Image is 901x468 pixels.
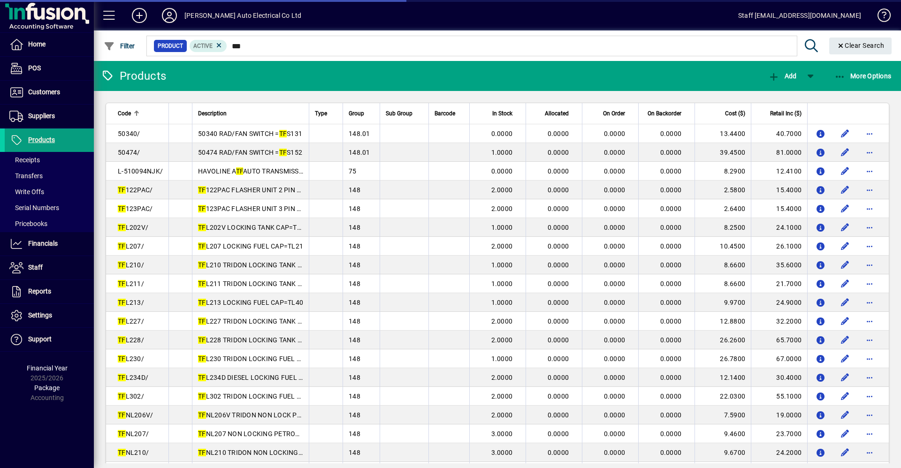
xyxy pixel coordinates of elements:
[118,336,126,344] em: TF
[604,449,626,456] span: 0.0000
[118,224,126,231] em: TF
[5,280,94,303] a: Reports
[9,156,40,164] span: Receipts
[491,355,513,362] span: 1.0000
[386,108,423,119] div: Sub Group
[118,280,144,287] span: L211/
[118,242,126,250] em: TF
[118,242,144,250] span: L207/
[349,449,360,456] span: 148
[492,108,512,119] span: In Stock
[154,7,184,24] button: Profile
[315,108,337,119] div: Type
[198,411,332,419] span: NL206V TRIDON NON LOCK PETROL CAP
[198,261,311,269] span: L210 TRIDON LOCKING TANK CAP
[491,224,513,231] span: 1.0000
[190,40,227,52] mat-chip: Activation Status: Active
[198,393,206,400] em: TF
[198,317,206,325] em: TF
[695,124,751,143] td: 13.4400
[548,186,569,194] span: 0.0000
[435,108,464,119] div: Barcode
[198,186,319,194] span: 122PAC FLASHER UNIT 2 PIN = SH20
[28,88,60,96] span: Customers
[603,108,625,119] span: On Order
[198,186,206,194] em: TF
[604,261,626,269] span: 0.0000
[349,130,370,137] span: 148.01
[104,42,135,50] span: Filter
[751,406,807,424] td: 19.0000
[604,186,626,194] span: 0.0000
[118,430,149,438] span: NL207/
[751,218,807,237] td: 24.1000
[5,232,94,256] a: Financials
[604,130,626,137] span: 0.0000
[118,317,126,325] em: TF
[751,293,807,312] td: 24.9000
[862,220,877,235] button: More options
[491,299,513,306] span: 1.0000
[532,108,577,119] div: Allocated
[28,40,46,48] span: Home
[198,449,206,456] em: TF
[660,317,682,325] span: 0.0000
[349,336,360,344] span: 148
[28,112,55,120] span: Suppliers
[838,126,853,141] button: Edit
[838,389,853,404] button: Edit
[9,188,44,196] span: Write Offs
[118,186,153,194] span: 122PAC/
[491,374,513,381] span: 2.0000
[28,287,51,295] span: Reports
[588,108,634,119] div: On Order
[660,186,682,194] span: 0.0000
[695,349,751,368] td: 26.7800
[315,108,327,119] span: Type
[279,149,287,156] em: TF
[101,38,137,54] button: Filter
[9,172,43,180] span: Transfers
[491,167,513,175] span: 0.0000
[751,349,807,368] td: 67.0000
[198,224,308,231] span: L202V LOCKING TANK CAP=TL15
[349,224,360,231] span: 148
[5,168,94,184] a: Transfers
[118,374,148,381] span: L234D/
[491,186,513,194] span: 2.0000
[751,443,807,462] td: 24.2000
[832,68,894,84] button: More Options
[5,256,94,279] a: Staff
[491,130,513,137] span: 0.0000
[475,108,521,119] div: In Stock
[5,57,94,80] a: POS
[118,280,126,287] em: TF
[349,317,360,325] span: 148
[198,355,310,362] span: L230 TRIDON LOCKING FUEL CAP
[198,224,206,231] em: TF
[198,317,311,325] span: L227 TRIDON LOCKING TANK CAP
[491,242,513,250] span: 2.0000
[862,314,877,329] button: More options
[738,8,861,23] div: Staff [EMAIL_ADDRESS][DOMAIN_NAME]
[837,42,885,49] span: Clear Search
[118,224,148,231] span: L202V/
[660,411,682,419] span: 0.0000
[548,261,569,269] span: 0.0000
[5,328,94,351] a: Support
[198,374,206,381] em: TF
[491,449,513,456] span: 3.0000
[28,264,43,271] span: Staff
[236,167,244,175] em: TF
[862,276,877,291] button: More options
[28,311,52,319] span: Settings
[118,374,126,381] em: TF
[158,41,183,51] span: Product
[838,220,853,235] button: Edit
[118,355,144,362] span: L230/
[198,130,302,137] span: 50340 RAD/FAN SWITCH = S131
[604,299,626,306] span: 0.0000
[604,280,626,287] span: 0.0000
[27,364,68,372] span: Financial Year
[751,368,807,387] td: 30.4000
